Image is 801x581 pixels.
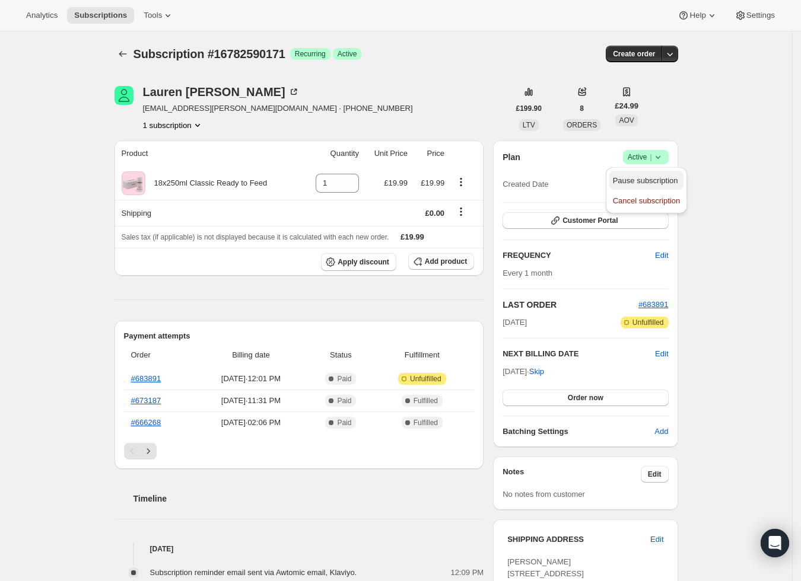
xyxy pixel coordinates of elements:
button: Tools [136,7,181,24]
a: #683891 [638,300,669,309]
span: Skip [529,366,544,378]
button: 8 [573,100,591,117]
h2: Payment attempts [124,330,475,342]
div: Open Intercom Messenger [761,529,789,557]
span: [DATE] · [503,367,544,376]
button: Cancel subscription [609,191,684,210]
span: Active [338,49,357,59]
h3: Notes [503,466,641,483]
button: Edit [641,466,669,483]
button: Analytics [19,7,65,24]
span: Fulfilled [414,418,438,427]
span: £0.00 [425,209,445,218]
span: Customer Portal [562,216,618,225]
span: Lauren Chalkley [115,86,133,105]
span: Create order [613,49,655,59]
span: AOV [619,116,634,124]
span: £199.90 [516,104,542,113]
span: Unfulfilled [410,374,441,384]
span: Paid [337,418,351,427]
th: Order [124,342,194,368]
button: Product actions [452,175,471,189]
button: Product actions [143,119,204,131]
span: Edit [650,534,663,545]
span: £19.99 [421,178,444,187]
button: Apply discount [321,253,396,271]
h6: Batching Settings [503,426,654,438]
span: | [650,152,651,162]
span: Edit [655,250,668,261]
span: ORDERS [567,121,597,129]
span: £19.99 [384,178,408,187]
span: [DATE] · 12:01 PM [197,373,304,385]
span: Subscriptions [74,11,127,20]
button: Subscriptions [67,7,134,24]
span: Fulfillment [377,349,467,361]
h4: [DATE] [115,543,484,555]
th: Quantity [302,141,363,167]
button: Help [670,7,724,24]
span: Sales tax (if applicable) is not displayed because it is calculated with each new order. [122,233,389,241]
th: Price [411,141,448,167]
button: Create order [606,46,662,62]
span: Subscription reminder email sent via Awtomic email, Klaviyo. [150,568,357,577]
span: Unfulfilled [632,318,664,327]
span: Add [654,426,668,438]
button: Subscriptions [115,46,131,62]
span: Paid [337,374,351,384]
a: #666268 [131,418,161,427]
a: #683891 [131,374,161,383]
button: Skip [522,362,551,381]
span: LTV [523,121,535,129]
span: Tools [144,11,162,20]
th: Product [115,141,303,167]
span: 12:09 PM [451,567,484,579]
span: [DATE] · 02:06 PM [197,417,304,429]
span: Cancel subscription [613,196,680,205]
button: Shipping actions [452,205,471,218]
span: No notes from customer [503,490,585,499]
img: product img [122,171,145,195]
nav: Pagination [124,443,475,459]
span: Status [311,349,370,361]
div: Lauren [PERSON_NAME] [143,86,300,98]
span: Created Date [503,178,548,190]
span: Recurring [295,49,326,59]
th: Shipping [115,200,303,226]
h2: NEXT BILLING DATE [503,348,655,360]
span: Order now [568,393,603,403]
button: Customer Portal [503,212,668,229]
span: Pause subscription [613,176,678,185]
th: Unit Price [363,141,411,167]
span: Settings [746,11,775,20]
span: 8 [580,104,584,113]
span: Fulfilled [414,396,438,406]
span: Active [628,151,664,163]
span: Help [689,11,705,20]
h3: SHIPPING ADDRESS [507,534,650,545]
span: Analytics [26,11,58,20]
span: Paid [337,396,351,406]
a: #673187 [131,396,161,405]
span: £19.99 [401,232,424,241]
span: [EMAIL_ADDRESS][PERSON_NAME][DOMAIN_NAME] · [PHONE_NUMBER] [143,103,413,114]
h2: Plan [503,151,520,163]
span: Subscription #16782590171 [133,47,285,60]
div: 18x250ml Classic Ready to Feed [145,177,268,189]
button: Add product [408,253,474,270]
span: [DATE] [503,317,527,328]
button: Edit [643,530,670,549]
span: Apply discount [338,257,389,267]
h2: Timeline [133,493,484,505]
span: £24.99 [615,100,638,112]
button: #683891 [638,299,669,311]
button: Next [140,443,157,459]
h2: LAST ORDER [503,299,638,311]
button: Edit [655,348,668,360]
button: Order now [503,390,668,406]
span: Every 1 month [503,269,552,277]
button: Add [647,422,675,441]
button: Pause subscription [609,171,684,190]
